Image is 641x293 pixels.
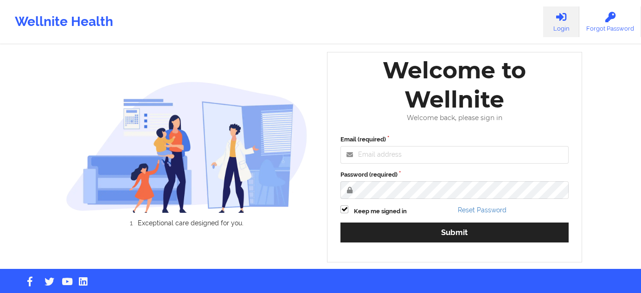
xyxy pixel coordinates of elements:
[334,114,575,122] div: Welcome back, please sign in
[334,56,575,114] div: Welcome to Wellnite
[74,219,308,227] li: Exceptional care designed for you.
[66,81,308,212] img: wellnite-auth-hero_200.c722682e.png
[340,170,569,179] label: Password (required)
[340,146,569,164] input: Email address
[543,6,579,37] a: Login
[458,206,506,214] a: Reset Password
[340,135,569,144] label: Email (required)
[340,223,569,242] button: Submit
[354,207,407,216] label: Keep me signed in
[579,6,641,37] a: Forgot Password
